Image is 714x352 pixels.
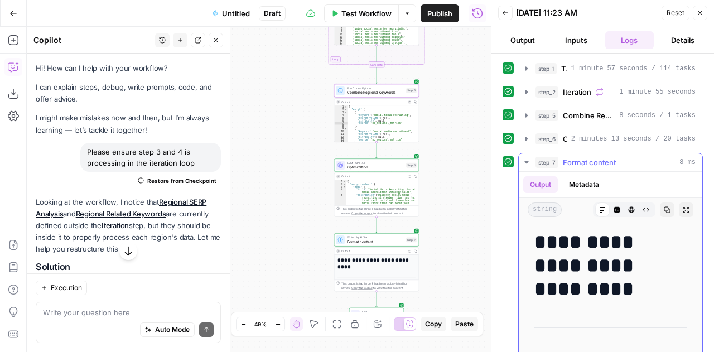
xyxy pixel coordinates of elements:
span: step_6 [535,133,558,144]
span: Copy [425,319,442,329]
span: Copy the output [351,211,372,215]
div: 9 [334,30,346,33]
div: Output [341,174,404,179]
button: Paste [451,317,478,331]
span: Toggle code folding, rows 3 through 8 [344,111,347,114]
span: Toggle code folding, rows 1 through 444 [344,105,347,108]
span: Toggle code folding, rows 9 through 14 [344,127,347,130]
button: Inputs [552,31,601,49]
span: End [362,310,399,314]
span: Paste [455,319,474,329]
span: Copy the output [351,286,372,290]
div: 9 [334,127,348,130]
button: Publish [421,4,459,22]
div: 14 [334,44,346,47]
span: Optimization [563,133,567,144]
button: Restore from Checkpoint [133,174,221,187]
span: Auto Mode [155,325,190,335]
a: Regional SERP Analysis [36,197,206,218]
div: 2 [334,108,348,111]
g: Edge from step_2-iteration-end to step_5 [376,67,378,84]
span: Reset [667,8,684,18]
div: 4 [334,188,346,194]
div: LLM · GPT-4.1OptimizationStep 6Output{ "en_gb_content":{ "meta":{ "title":"Social Media Recruitin... [334,158,419,216]
span: 8 seconds / 1 tasks [619,110,696,120]
button: 8 ms [519,153,702,171]
button: Reset [662,6,689,20]
span: Toggle code folding, rows 3 through 7 [343,186,346,189]
div: Output [341,249,404,253]
div: 11 [334,133,348,136]
p: I can explain steps, debug, write prompts, code, and offer advice. [36,81,221,105]
div: Complete [369,61,384,67]
button: Output [498,31,547,49]
div: This output is too large & has been abbreviated for review. to view the full content. [341,206,417,215]
a: Regional Related Keywords [76,209,166,218]
span: Combine Regional Keywords [347,90,404,95]
span: Combine Regional Keywords [563,110,615,121]
span: 8 ms [679,157,696,167]
div: 13 [334,41,346,44]
button: 1 minute 55 seconds [519,83,702,101]
div: 3 [334,111,348,114]
span: Optimization [347,165,404,170]
span: Translation LLM [561,63,567,74]
div: 6 [334,119,348,122]
div: 2 [334,183,346,186]
span: 2 minutes 13 seconds / 20 tasks [571,134,696,144]
button: Execution [36,281,87,295]
span: 1 minute 55 seconds [619,87,696,97]
div: Step 6 [406,163,417,168]
div: 4 [334,114,348,117]
p: Hi! How can I help with your workflow? [36,62,221,74]
span: Run Code · Python [347,86,404,90]
div: 7 [334,25,346,28]
span: Format content [563,157,616,168]
div: 12 [334,38,346,41]
span: Iteration [563,86,591,98]
span: LLM · GPT-4.1 [347,161,404,165]
span: string [528,202,562,217]
span: Draft [264,8,281,18]
span: Restore from Checkpoint [147,176,216,185]
button: Auto Mode [140,322,195,337]
div: 10 [334,33,346,36]
div: 11 [334,36,346,38]
span: Toggle code folding, rows 1 through 11 [343,180,346,183]
div: 3 [334,186,346,189]
span: Write Liquid Text [347,235,404,240]
div: 12 [334,136,348,138]
g: Edge from step_5 to step_6 [376,142,378,158]
span: Toggle code folding, rows 2 through 10 [343,183,346,186]
button: Details [658,31,707,49]
span: step_2 [535,86,558,98]
div: Run Code · PythonCombine Regional KeywordsStep 5Output{ "en_gb":[ { "keyword":"social media recru... [334,84,419,142]
div: This output is too large & has been abbreviated for review. to view the full content. [341,281,417,290]
div: 5 [334,194,346,208]
span: 1 minute 57 seconds / 114 tasks [571,64,696,74]
div: Step 7 [406,237,417,242]
div: 8 [334,27,346,30]
div: Output [341,100,404,104]
button: Untitled [205,4,257,22]
div: 10 [334,130,348,133]
button: Copy [421,317,446,331]
div: 7 [334,122,348,125]
span: 49% [254,320,267,329]
span: Execution [51,283,82,293]
div: Complete [334,61,419,67]
button: 8 seconds / 1 tasks [519,107,702,124]
div: EndOutput [334,308,419,321]
span: Publish [427,8,452,19]
div: 14 [334,141,348,144]
span: step_7 [535,157,558,168]
button: Output [523,176,558,193]
button: Metadata [562,176,606,193]
span: step_1 [535,63,557,74]
div: 1 [334,180,346,183]
span: Toggle code folding, rows 2 through 93 [344,108,347,111]
button: Test Workflow [324,4,398,22]
g: Edge from step_6 to step_7 [376,216,378,233]
div: 1 [334,105,348,108]
button: 2 minutes 13 seconds / 20 tasks [519,130,702,148]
